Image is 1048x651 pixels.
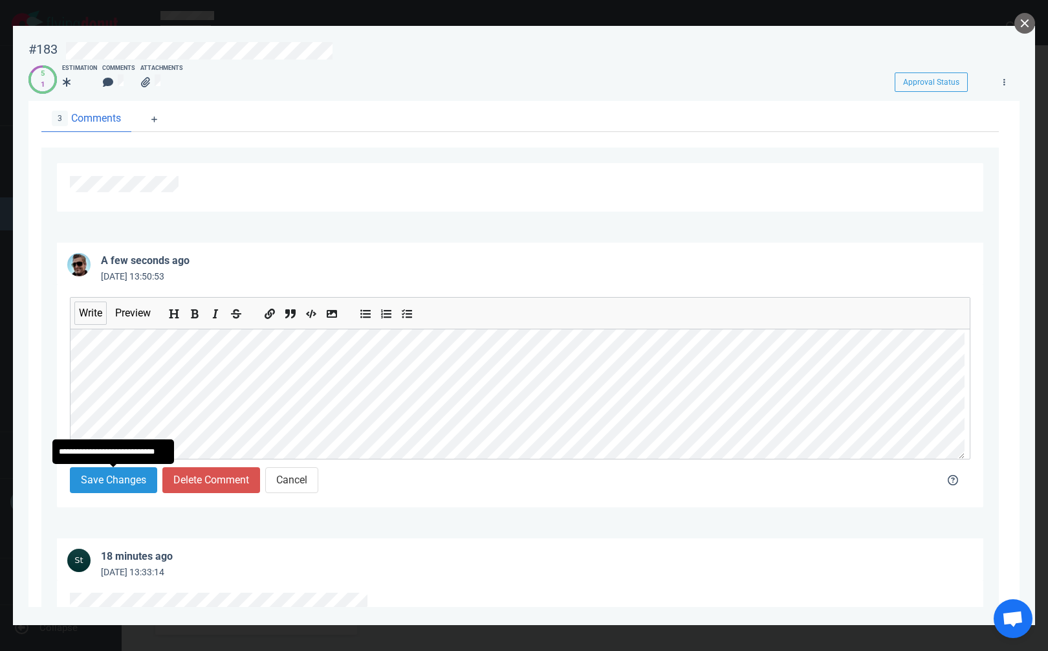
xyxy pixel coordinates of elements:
div: 5 [41,69,45,80]
button: Insert code [303,304,319,318]
span: Comments [71,111,121,126]
button: Add strikethrough text [228,304,244,318]
button: Cancel [265,467,318,493]
div: #183 [28,41,58,58]
small: [DATE] 13:33:14 [101,567,164,577]
button: Delete Comment [162,467,260,493]
div: Comments [102,64,135,73]
button: Add italic text [208,304,223,318]
button: Add bold text [187,304,202,318]
div: a few seconds ago [101,253,190,269]
span: 3 [52,111,68,126]
small: [DATE] 13:50:53 [101,271,164,281]
div: Open de chat [994,599,1032,638]
button: Add checked list [399,304,415,318]
button: Save Changes [70,467,157,493]
button: Approval Status [895,72,968,92]
button: Add header [166,304,182,318]
div: Estimation [62,64,97,73]
button: Add unordered list [358,304,373,318]
button: Write [74,302,107,325]
button: Insert a quote [283,304,298,318]
img: 36 [67,549,91,572]
button: Add image [324,304,340,318]
button: Add a link [262,304,278,318]
div: Attachments [140,64,183,73]
button: close [1014,13,1035,34]
div: 18 minutes ago [101,549,173,564]
div: 1 [41,80,45,91]
button: Preview [111,302,155,325]
button: Add ordered list [378,304,394,318]
img: 36 [67,253,91,276]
